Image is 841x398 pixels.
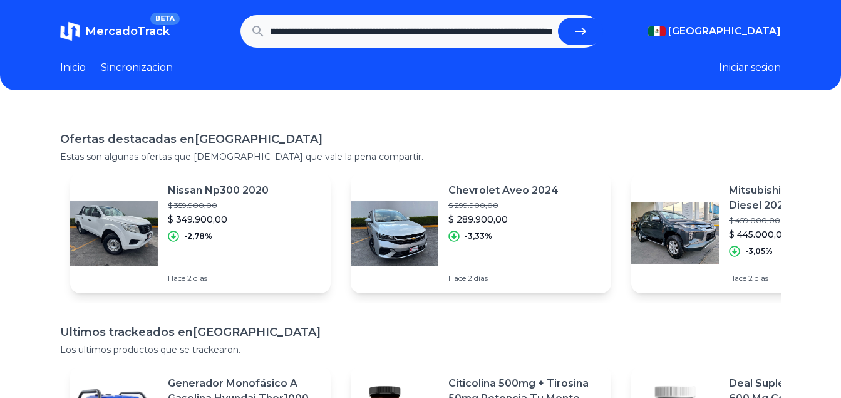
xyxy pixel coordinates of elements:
[60,60,86,75] a: Inicio
[60,323,781,341] h1: Ultimos trackeados en [GEOGRAPHIC_DATA]
[168,213,269,226] p: $ 349.900,00
[60,21,170,41] a: MercadoTrackBETA
[70,189,158,277] img: Featured image
[70,173,331,293] a: Featured imageNissan Np300 2020$ 359.900,00$ 349.900,00-2,78%Hace 2 días
[351,173,611,293] a: Featured imageChevrolet Aveo 2024$ 299.900,00$ 289.900,00-3,33%Hace 2 días
[648,26,666,36] img: Mexico
[184,231,212,241] p: -2,78%
[631,189,719,277] img: Featured image
[101,60,173,75] a: Sincronizacion
[168,273,269,283] p: Hace 2 días
[60,130,781,148] h1: Ofertas destacadas en [GEOGRAPHIC_DATA]
[465,231,492,241] p: -3,33%
[60,343,781,356] p: Los ultimos productos que se trackearon.
[351,189,438,277] img: Featured image
[668,24,781,39] span: [GEOGRAPHIC_DATA]
[60,21,80,41] img: MercadoTrack
[448,183,559,198] p: Chevrolet Aveo 2024
[448,273,559,283] p: Hace 2 días
[448,213,559,226] p: $ 289.900,00
[168,183,269,198] p: Nissan Np300 2020
[150,13,180,25] span: BETA
[745,246,773,256] p: -3,05%
[168,201,269,211] p: $ 359.900,00
[719,60,781,75] button: Iniciar sesion
[448,201,559,211] p: $ 299.900,00
[648,24,781,39] button: [GEOGRAPHIC_DATA]
[85,24,170,38] span: MercadoTrack
[60,150,781,163] p: Estas son algunas ofertas que [DEMOGRAPHIC_DATA] que vale la pena compartir.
